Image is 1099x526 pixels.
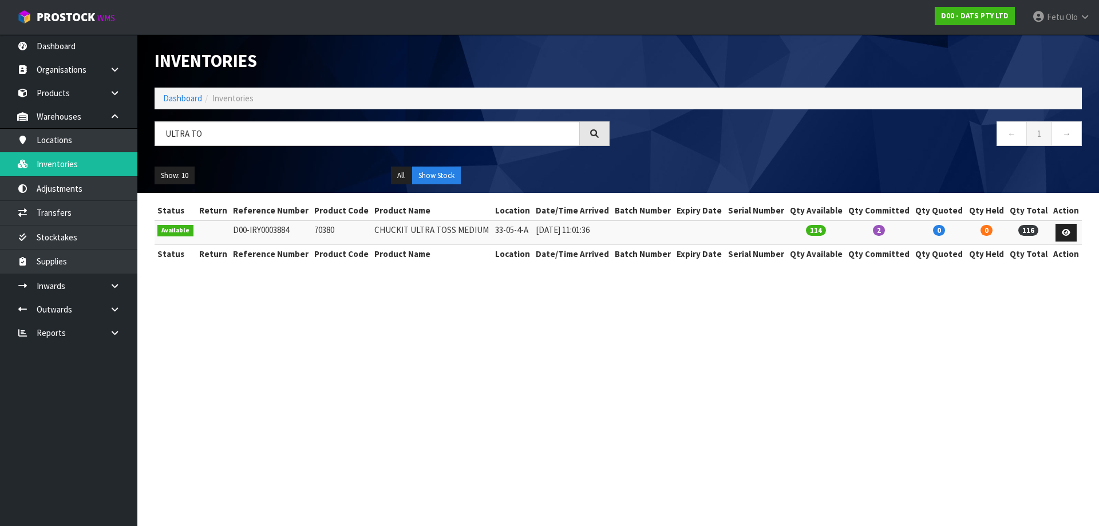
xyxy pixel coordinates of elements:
span: 2 [873,225,885,236]
th: Product Code [311,245,371,263]
h1: Inventories [155,52,610,70]
a: Dashboard [163,93,202,104]
th: Qty Held [966,245,1006,263]
a: → [1051,121,1082,146]
td: D00-IRY0003884 [230,220,311,245]
th: Qty Available [787,201,845,220]
th: Date/Time Arrived [533,245,612,263]
button: All [391,167,411,185]
span: 116 [1018,225,1038,236]
th: Location [492,201,533,220]
span: Olo [1066,11,1078,22]
th: Status [155,245,196,263]
td: 70380 [311,220,371,245]
th: Qty Held [966,201,1006,220]
th: Reference Number [230,245,311,263]
a: 1 [1026,121,1052,146]
th: Qty Quoted [912,201,966,220]
button: Show: 10 [155,167,195,185]
th: Action [1050,201,1082,220]
small: WMS [97,13,115,23]
th: Reference Number [230,201,311,220]
span: 114 [806,225,826,236]
span: Inventories [212,93,254,104]
button: Show Stock [412,167,461,185]
th: Date/Time Arrived [533,201,612,220]
a: D00 - DATS PTY LTD [935,7,1015,25]
span: Available [157,225,193,236]
td: [DATE] 11:01:36 [533,220,612,245]
th: Location [492,245,533,263]
span: ProStock [37,10,95,25]
th: Qty Committed [845,245,912,263]
nav: Page navigation [627,121,1082,149]
th: Return [196,245,230,263]
th: Product Name [371,245,492,263]
th: Expiry Date [674,245,725,263]
span: 0 [933,225,945,236]
th: Product Code [311,201,371,220]
td: CHUCKIT ULTRA TOSS MEDIUM [371,220,492,245]
strong: D00 - DATS PTY LTD [941,11,1009,21]
th: Status [155,201,196,220]
th: Serial Number [725,201,787,220]
th: Product Name [371,201,492,220]
th: Batch Number [612,201,674,220]
th: Batch Number [612,245,674,263]
input: Search inventories [155,121,580,146]
span: 0 [981,225,993,236]
th: Serial Number [725,245,787,263]
img: cube-alt.png [17,10,31,24]
th: Qty Available [787,245,845,263]
th: Qty Committed [845,201,912,220]
span: Fetu [1047,11,1064,22]
th: Qty Total [1007,245,1050,263]
th: Qty Total [1007,201,1050,220]
td: 33-05-4-A [492,220,533,245]
th: Qty Quoted [912,245,966,263]
th: Expiry Date [674,201,725,220]
a: ← [997,121,1027,146]
th: Action [1050,245,1082,263]
th: Return [196,201,230,220]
